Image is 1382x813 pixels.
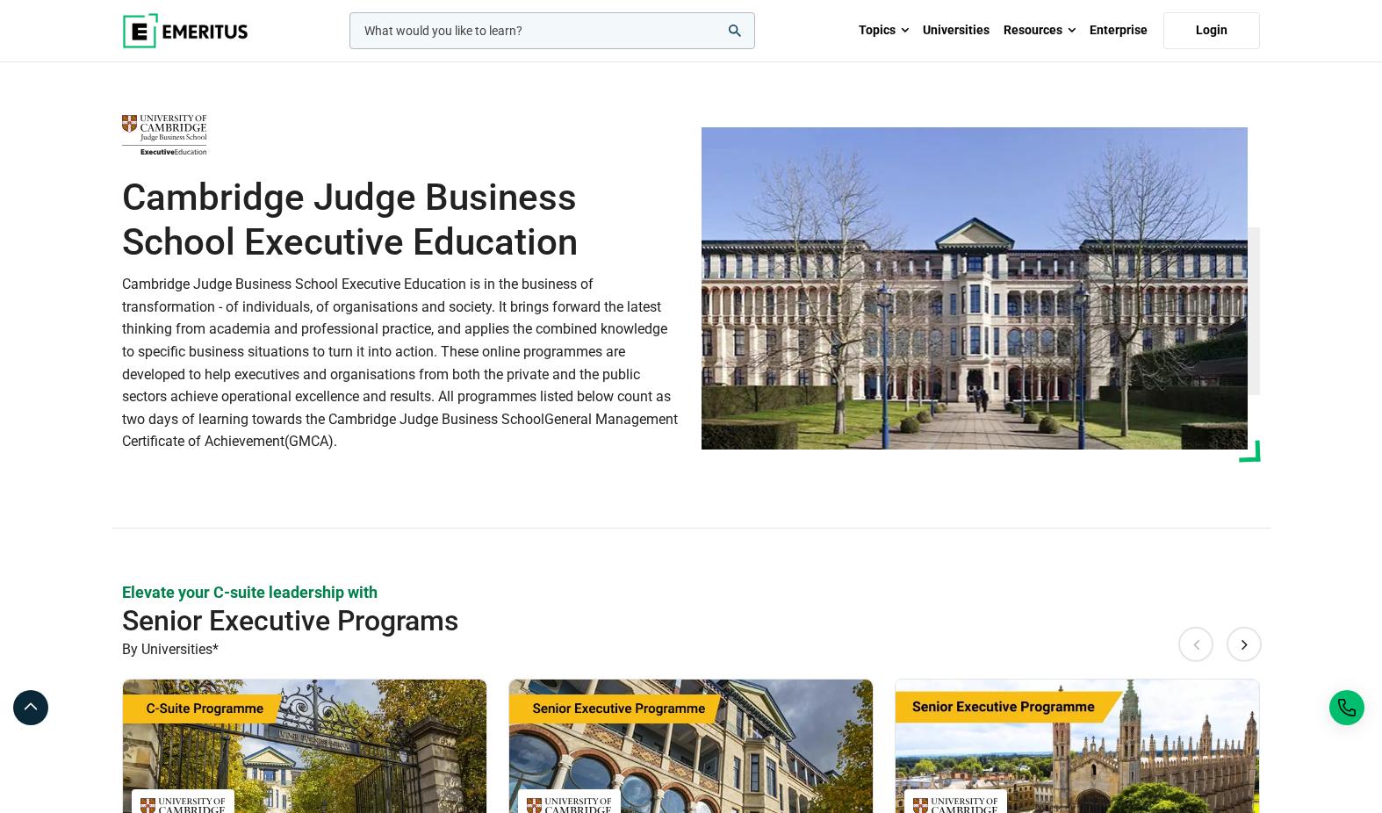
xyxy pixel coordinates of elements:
h1: Cambridge Judge Business School Executive Education [122,176,680,264]
input: woocommerce-product-search-field-0 [349,12,755,49]
button: Next [1227,626,1262,661]
h2: Senior Executive Programs [122,603,1146,638]
p: Elevate your C-suite leadership with [122,581,1260,603]
img: Cambridge Judge Business School Executive Education [702,127,1248,450]
a: Login [1163,12,1260,49]
p: Cambridge Judge Business School Executive Education is in the business of transformation - of ind... [122,273,680,453]
button: Previous [1178,626,1213,661]
p: By Universities* [122,638,1260,661]
img: Cambridge Judge Business School Executive Education [122,115,207,155]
